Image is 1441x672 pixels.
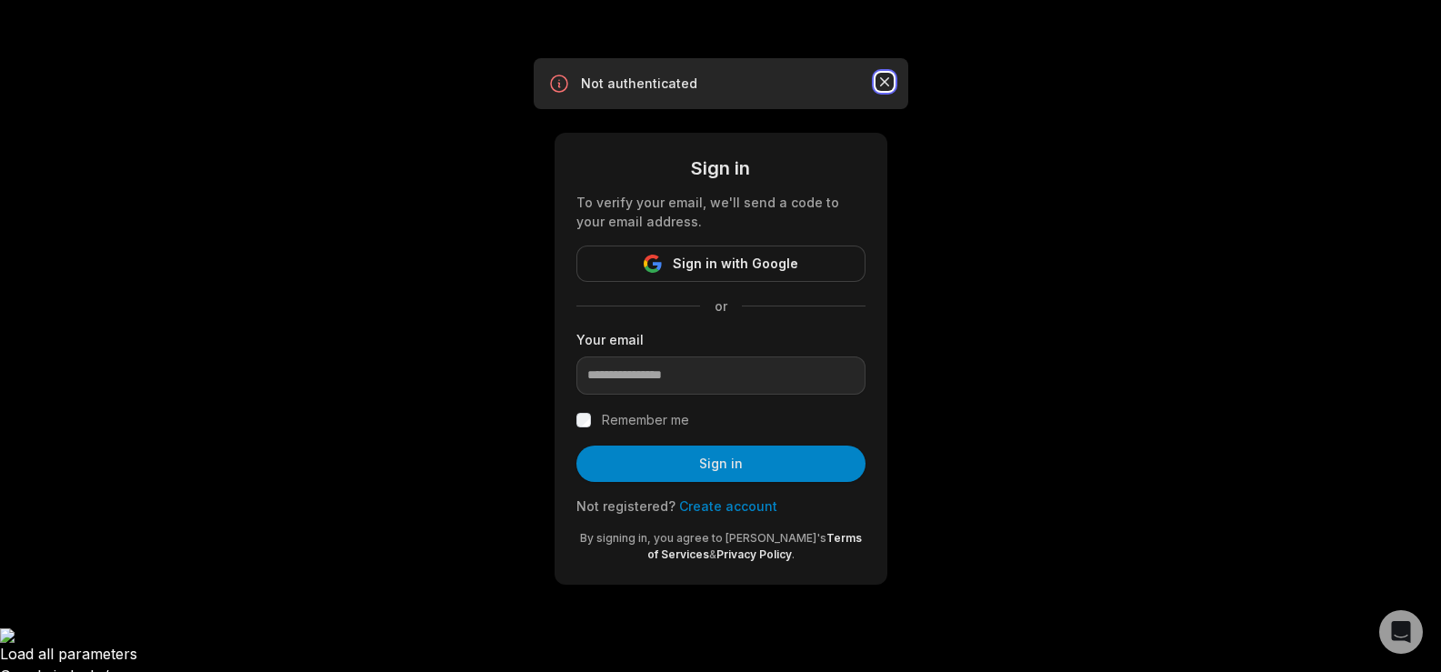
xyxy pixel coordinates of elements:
[709,547,716,561] span: &
[1379,610,1423,654] div: Open Intercom Messenger
[581,75,861,93] p: Not authenticated
[576,446,866,482] button: Sign in
[576,155,866,182] div: Sign in
[792,547,795,561] span: .
[679,498,777,514] a: Create account
[700,296,742,316] span: or
[576,246,866,282] button: Sign in with Google
[602,409,689,431] label: Remember me
[576,193,866,231] div: To verify your email, we'll send a code to your email address.
[716,547,792,561] a: Privacy Policy
[673,253,798,275] span: Sign in with Google
[647,531,862,561] a: Terms of Services
[576,498,675,514] span: Not registered?
[580,531,826,545] span: By signing in, you agree to [PERSON_NAME]'s
[576,330,866,349] label: Your email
